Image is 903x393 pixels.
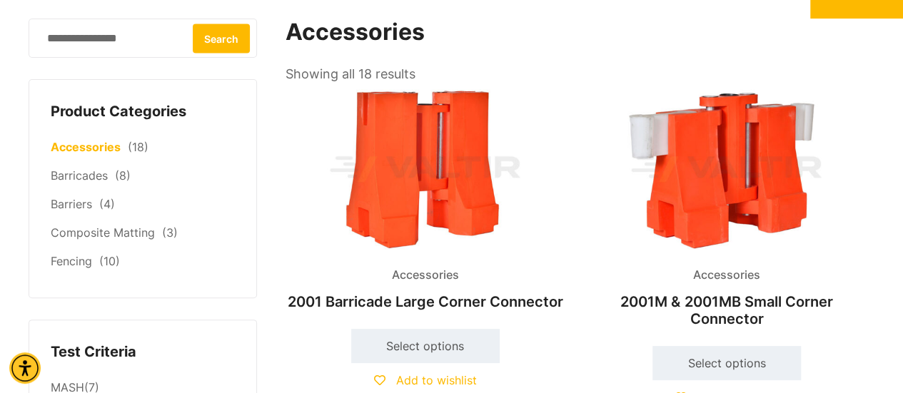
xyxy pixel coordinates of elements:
[115,168,131,183] span: (8)
[51,342,235,363] h4: Test Criteria
[351,329,500,363] a: Select options for “2001 Barricade Large Corner Connector”
[286,86,565,317] a: Accessories2001 Barricade Large Corner Connector
[51,197,92,211] a: Barriers
[587,86,866,253] img: Accessories
[51,140,121,154] a: Accessories
[99,254,120,268] span: (10)
[128,140,148,154] span: (18)
[51,101,235,123] h4: Product Categories
[286,62,415,86] p: Showing all 18 results
[99,197,115,211] span: (4)
[587,286,866,335] h2: 2001M & 2001MB Small Corner Connector
[652,346,801,380] a: Select options for “2001M & 2001MB Small Corner Connector”
[9,352,41,384] div: Accessibility Menu
[381,265,470,286] span: Accessories
[193,24,250,53] button: Search
[51,254,92,268] a: Fencing
[29,19,257,58] input: Search for:
[286,286,565,317] h2: 2001 Barricade Large Corner Connector
[162,225,178,240] span: (3)
[587,86,866,335] a: Accessories2001M & 2001MB Small Corner Connector
[396,373,477,387] span: Add to wishlist
[51,168,108,183] a: Barricades
[374,373,477,387] a: Add to wishlist
[51,225,155,240] a: Composite Matting
[286,19,867,46] h1: Accessories
[286,86,565,253] img: Accessories
[682,265,771,286] span: Accessories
